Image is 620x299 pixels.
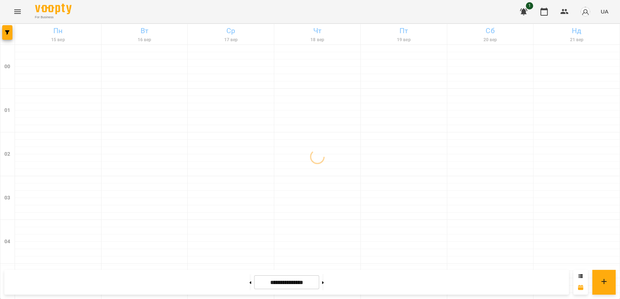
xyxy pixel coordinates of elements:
[535,25,619,36] h6: Нд
[448,36,532,43] h6: 20 вер
[16,25,100,36] h6: Пн
[103,36,187,43] h6: 16 вер
[9,3,26,20] button: Menu
[448,25,532,36] h6: Сб
[35,4,72,14] img: Voopty Logo
[275,36,359,43] h6: 18 вер
[4,194,10,202] h6: 03
[4,106,10,114] h6: 01
[598,5,611,18] button: UA
[189,25,273,36] h6: Ср
[35,15,72,20] span: For Business
[4,150,10,158] h6: 02
[362,36,446,43] h6: 19 вер
[16,36,100,43] h6: 15 вер
[535,36,619,43] h6: 21 вер
[526,2,533,9] span: 1
[4,63,10,71] h6: 00
[189,36,273,43] h6: 17 вер
[103,25,187,36] h6: Вт
[580,7,590,17] img: avatar_s.png
[362,25,446,36] h6: Пт
[601,8,608,15] span: UA
[275,25,359,36] h6: Чт
[4,238,10,246] h6: 04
